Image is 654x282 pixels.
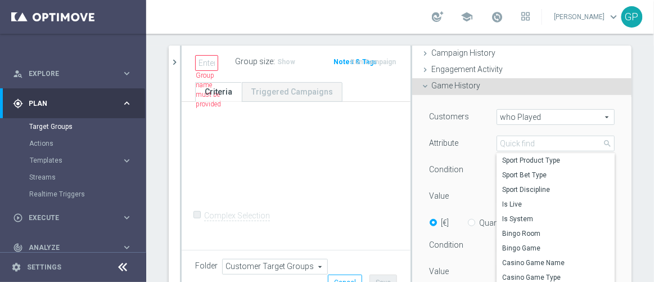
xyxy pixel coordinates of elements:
a: Target Groups [29,122,117,131]
span: Casino Game Type [502,273,609,282]
div: Execute [13,213,121,223]
label: Value [429,266,449,276]
label: Attribute [429,138,458,148]
span: Sport Product Type [502,156,609,165]
label: Group size [235,57,273,66]
label: Condition [429,240,463,250]
span: Plan [29,100,121,107]
i: keyboard_arrow_right [121,68,132,79]
span: Sport Discipline [502,185,609,194]
span: search [603,139,612,148]
button: track_changes Analyze keyboard_arrow_right [12,243,133,252]
button: Templates keyboard_arrow_right [29,156,133,165]
span: Execute [29,214,121,221]
a: Realtime Triggers [29,190,117,199]
span: Is System [502,214,609,223]
div: Templates [29,152,145,169]
button: gps_fixed Plan keyboard_arrow_right [12,99,133,108]
span: Explore [29,70,121,77]
i: person_search [13,69,23,79]
span: Is Live [502,200,609,209]
span: Analyze [29,244,121,251]
span: Bingo Game [502,244,609,253]
a: Triggered Campaigns [242,82,342,102]
span: Templates [30,157,110,164]
span: Game History [431,81,480,90]
span: school [461,11,473,23]
label: Complex Selection [204,211,270,221]
label: : [273,57,275,66]
div: Explore [13,69,121,79]
label: Value [429,191,449,201]
label: Folder [195,261,218,271]
a: Settings [27,264,61,271]
div: Streams [29,169,145,186]
a: [PERSON_NAME]keyboard_arrow_down [553,8,621,25]
button: Notes & Tags [332,56,378,68]
div: Plan [13,99,121,109]
i: keyboard_arrow_right [121,98,132,109]
div: Target Groups [29,118,145,135]
a: Streams [29,173,117,182]
i: chevron_right [169,57,180,68]
i: keyboard_arrow_right [121,155,132,166]
span: Bingo Room [502,229,609,238]
div: GP [621,6,643,28]
label: Quantity [479,218,508,228]
button: play_circle_outline Execute keyboard_arrow_right [12,213,133,222]
div: Analyze [13,243,121,253]
div: Realtime Triggers [29,186,145,203]
div: Templates [30,157,121,164]
input: Enter a name for this target group [195,55,218,71]
label: Group name must be provided [196,71,221,109]
label: Condition [429,164,463,174]
i: play_circle_outline [13,213,23,223]
i: gps_fixed [13,99,23,109]
span: keyboard_arrow_down [608,11,620,23]
div: Actions [29,135,145,152]
i: keyboard_arrow_right [121,242,132,253]
input: Quick find [497,136,615,151]
i: keyboard_arrow_right [121,212,132,223]
span: Campaign History [431,48,495,57]
button: person_search Explore keyboard_arrow_right [12,69,133,78]
i: settings [11,262,21,272]
span: Engagement Activity [431,65,503,74]
label: [€] [441,218,449,228]
span: Sport Bet Type [502,171,609,180]
span: Casino Game Name [502,258,609,267]
a: Criteria [195,82,242,102]
a: Actions [29,139,117,148]
i: track_changes [13,243,23,253]
button: chevron_right [169,46,180,79]
label: Customers [429,111,469,122]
